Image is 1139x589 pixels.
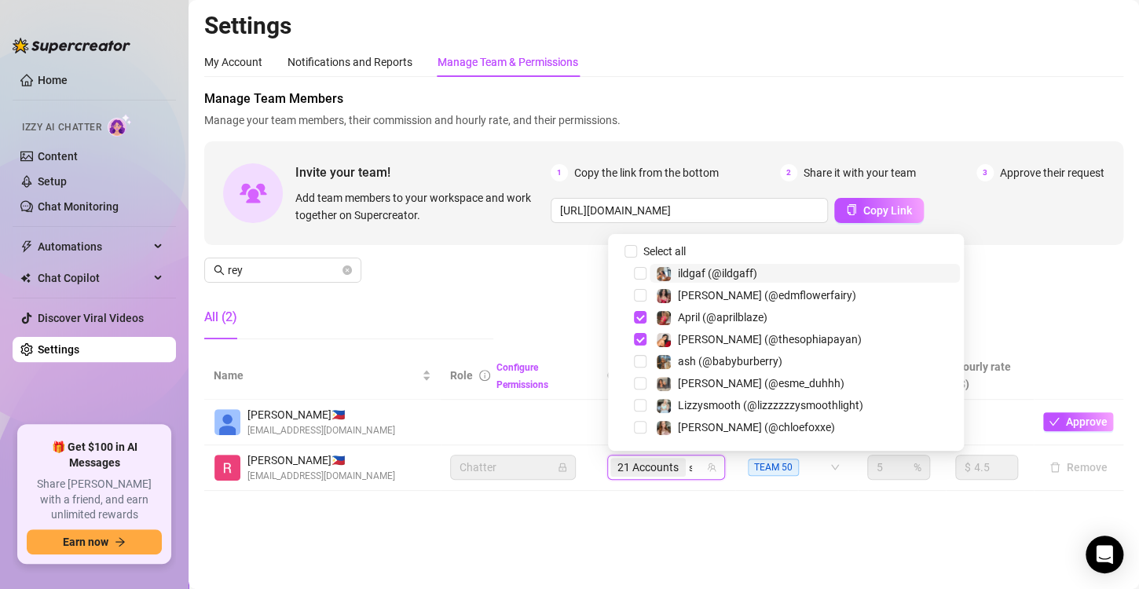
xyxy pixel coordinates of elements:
[678,333,862,346] span: [PERSON_NAME] (@thesophiapayan)
[438,53,578,71] div: Manage Team & Permissions
[13,38,130,53] img: logo-BBDzfeDw.svg
[204,90,1123,108] span: Manage Team Members
[657,377,671,391] img: Esmeralda (@esme_duhhh)
[551,164,568,181] span: 1
[204,112,1123,129] span: Manage your team members, their commission and hourly rate, and their permissions.
[976,164,994,181] span: 3
[496,362,548,390] a: Configure Permissions
[678,355,782,368] span: ash (@babyburberry)
[1066,415,1108,428] span: Approve
[678,311,767,324] span: April (@aprilblaze)
[678,377,844,390] span: [PERSON_NAME] (@esme_duhhh)
[1043,458,1114,477] button: Remove
[38,312,144,324] a: Discover Viral Videos
[214,265,225,276] span: search
[27,477,162,523] span: Share [PERSON_NAME] with a friend, and earn unlimited rewards
[38,343,79,356] a: Settings
[450,369,473,382] span: Role
[634,289,646,302] span: Select tree node
[63,536,108,548] span: Earn now
[1000,164,1104,181] span: Approve their request
[863,204,912,217] span: Copy Link
[295,163,551,182] span: Invite your team!
[20,273,31,284] img: Chat Copilot
[634,311,646,324] span: Select tree node
[214,455,240,481] img: Rey Sialana
[657,267,671,281] img: ildgaf (@ildgaff)
[247,452,395,469] span: [PERSON_NAME] 🇵🇭
[748,459,799,476] span: TEAM 50
[204,308,237,327] div: All (2)
[247,406,395,423] span: [PERSON_NAME] 🇵🇭
[1086,536,1123,573] div: Open Intercom Messenger
[678,421,835,434] span: [PERSON_NAME] (@chloefoxxe)
[574,164,719,181] span: Copy the link from the bottom
[27,529,162,554] button: Earn nowarrow-right
[657,355,671,369] img: ash (@babyburberry)
[634,355,646,368] span: Select tree node
[634,267,646,280] span: Select tree node
[657,289,671,303] img: Aaliyah (@edmflowerfairy)
[634,333,646,346] span: Select tree node
[657,421,671,435] img: Chloe (@chloefoxxe)
[342,265,352,275] button: close-circle
[214,367,419,384] span: Name
[20,240,33,253] span: thunderbolt
[558,463,567,472] span: lock
[804,164,916,181] span: Share it with your team
[1043,412,1113,431] button: Approve
[946,352,1034,400] th: Hourly rate ($)
[634,399,646,412] span: Select tree node
[780,164,797,181] span: 2
[38,74,68,86] a: Home
[460,455,566,479] span: Chatter
[115,536,126,547] span: arrow-right
[657,333,671,347] img: Sophia (@thesophiapayan)
[287,53,412,71] div: Notifications and Reports
[479,370,490,381] span: info-circle
[228,262,339,279] input: Search members
[295,189,544,224] span: Add team members to your workspace and work together on Supercreator.
[846,204,857,215] span: copy
[657,311,671,325] img: April (@aprilblaze)
[678,267,757,280] span: ildgaf (@ildgaff)
[657,399,671,413] img: Lizzysmooth (@lizzzzzzysmoothlight)
[247,469,395,484] span: [EMAIL_ADDRESS][DOMAIN_NAME]
[634,377,646,390] span: Select tree node
[22,120,101,135] span: Izzy AI Chatter
[634,421,646,434] span: Select tree node
[38,175,67,188] a: Setup
[678,399,863,412] span: Lizzysmooth (@lizzzzzzysmoothlight)
[204,11,1123,41] h2: Settings
[204,53,262,71] div: My Account
[38,234,149,259] span: Automations
[610,458,686,477] span: 21 Accounts
[707,463,716,472] span: team
[214,409,240,435] img: Rey Badoc
[108,114,132,137] img: AI Chatter
[834,198,924,223] button: Copy Link
[38,150,78,163] a: Content
[27,440,162,470] span: 🎁 Get $100 in AI Messages
[38,200,119,213] a: Chat Monitoring
[637,243,692,260] span: Select all
[1049,416,1060,427] span: check
[678,289,856,302] span: [PERSON_NAME] (@edmflowerfairy)
[617,459,679,476] span: 21 Accounts
[38,265,149,291] span: Chat Copilot
[247,423,395,438] span: [EMAIL_ADDRESS][DOMAIN_NAME]
[204,352,441,400] th: Name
